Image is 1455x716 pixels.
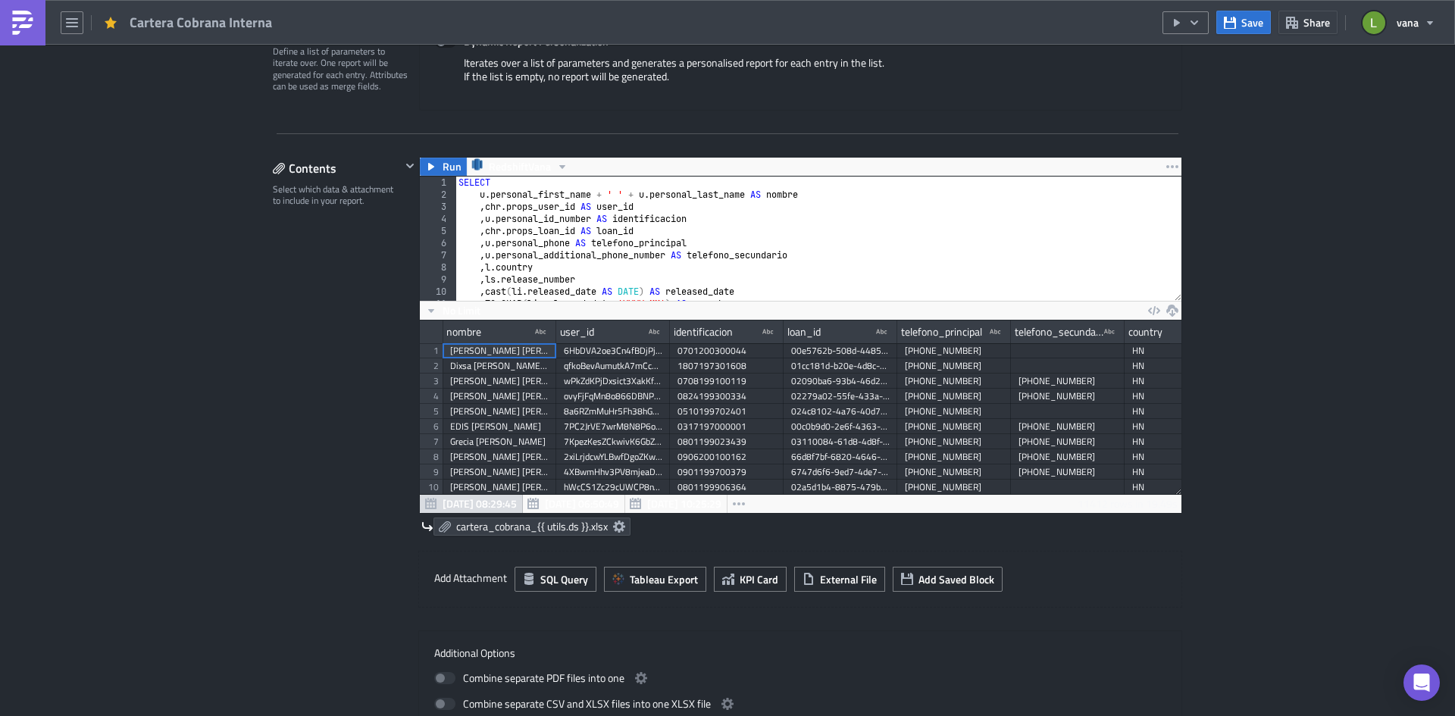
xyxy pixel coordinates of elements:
div: 2 [420,189,456,201]
div: 1807197301608 [677,358,776,374]
div: 7 [420,249,456,261]
div: 6 [420,237,456,249]
img: Avatar [1361,10,1387,36]
div: [PHONE_NUMBER] [905,419,1003,434]
button: [DATE] 10:25:29 [624,495,727,513]
div: Select which data & attachment to include in your report. [273,183,401,207]
button: Save [1216,11,1271,34]
div: [PHONE_NUMBER] [1018,449,1117,464]
div: [PHONE_NUMBER] [1018,419,1117,434]
div: [PERSON_NAME] [PERSON_NAME] [PERSON_NAME] [450,343,549,358]
span: SQL Query [540,571,588,587]
div: 6HbDVA2oe3Cn4fBDjPje4y [564,343,662,358]
div: HN [1132,464,1231,480]
div: 024c8102-4a76-40d7-8f2e-a79a5c7a9ea5 [791,404,890,419]
div: [PHONE_NUMBER] [1018,434,1117,449]
span: KPI Card [740,571,778,587]
div: 8 [420,261,456,274]
div: 01cc181d-b20e-4d8c-8a94-5248d952b6cb [791,358,890,374]
span: Combine separate CSV and XLSX files into one XLSX file [463,695,711,713]
button: [DATE] 08:29:45 [420,495,523,513]
span: Tableau Export [630,571,698,587]
div: 4XBwmHhv3PV8mjeaDgxyEZ [564,464,662,480]
div: country [1128,320,1162,343]
div: HN [1132,434,1231,449]
p: Comparto cartera activa de cobrana. [6,6,724,18]
span: Combine separate PDF files into one [463,669,624,687]
div: Grecia [PERSON_NAME] [450,434,549,449]
a: cartera_cobrana_{{ utils.ds }}.xlsx [433,517,630,536]
div: 10 [420,286,456,298]
div: HN [1132,404,1231,419]
div: [PHONE_NUMBER] [905,449,1003,464]
div: [PHONE_NUMBER] [905,434,1003,449]
button: Add Saved Block [893,567,1003,592]
div: 1 [420,177,456,189]
button: External File [794,567,885,592]
div: 6747d6f6-9ed7-4de7-87b0-6ec8de2273d9 [791,464,890,480]
span: cartera_cobrana_{{ utils.ds }}.xlsx [456,520,608,533]
div: 0317197000001 [677,419,776,434]
div: hWcCS1Zc29cUWCP8nYSUNW [564,480,662,495]
div: 0801199906364 [677,480,776,495]
div: 0801199023439 [677,434,776,449]
div: [PHONE_NUMBER] [905,464,1003,480]
div: [PHONE_NUMBER] [905,358,1003,374]
div: EDIS [PERSON_NAME] [450,419,549,434]
div: [PERSON_NAME] [PERSON_NAME] [450,404,549,419]
label: Additional Options [434,646,1166,660]
div: [PERSON_NAME] [PERSON_NAME] [450,389,549,404]
div: [PHONE_NUMBER] [1018,374,1117,389]
span: Cartera Cobrana Interna [130,14,274,31]
button: Share [1278,11,1338,34]
div: [PERSON_NAME] [PERSON_NAME] [PERSON_NAME][GEOGRAPHIC_DATA] [450,464,549,480]
div: telefono_secundario [1015,320,1104,343]
div: Iterates over a list of parameters and generates a personalised report for each entry in the list... [435,56,1166,95]
div: identificacion [674,320,733,343]
div: [PERSON_NAME] [PERSON_NAME] [450,480,549,495]
div: HN [1132,343,1231,358]
span: RedshiftVana [489,158,551,176]
div: HN [1132,480,1231,495]
button: RedshiftVana [466,158,574,176]
span: External File [820,571,877,587]
div: [PHONE_NUMBER] [905,480,1003,495]
button: No Limit [420,302,486,320]
div: telefono_principal [901,320,982,343]
div: 02279a02-55fe-433a-a6cc-33034e0f4610 [791,389,890,404]
span: No Limit [443,302,480,318]
div: Define a list of parameters to iterate over. One report will be generated for each entry. Attribu... [273,45,409,92]
body: Rich Text Area. Press ALT-0 for help. [6,6,724,18]
button: SQL Query [515,567,596,592]
button: Tableau Export [604,567,706,592]
div: Dixsa [PERSON_NAME] [PERSON_NAME] [450,358,549,374]
div: [PHONE_NUMBER] [905,389,1003,404]
div: 0906200100162 [677,449,776,464]
span: Add Saved Block [918,571,994,587]
div: [PHONE_NUMBER] [1018,389,1117,404]
div: 11 [420,298,456,310]
div: [PERSON_NAME] [PERSON_NAME] [450,449,549,464]
div: [PHONE_NUMBER] [905,343,1003,358]
div: 9 [420,274,456,286]
div: Contents [273,157,401,180]
div: 0510199702401 [677,404,776,419]
button: vana [1353,6,1444,39]
span: vana [1397,14,1419,30]
div: 0701200300044 [677,343,776,358]
button: Hide content [401,157,419,175]
div: 4 [420,213,456,225]
div: HN [1132,449,1231,464]
div: HN [1132,419,1231,434]
div: 3 [420,201,456,213]
div: 8a6RZmMuHr5Fh38hGYtfZm [564,404,662,419]
div: 0708199100119 [677,374,776,389]
span: Save [1241,14,1263,30]
div: 2xiLrjdcwYLBwfDgoZKwC7 [564,449,662,464]
div: user_id [560,320,594,343]
button: Run [420,158,467,176]
div: 0824199300334 [677,389,776,404]
div: loan_id [787,320,821,343]
span: Share [1303,14,1330,30]
span: [DATE] 10:25:29 [647,496,721,511]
